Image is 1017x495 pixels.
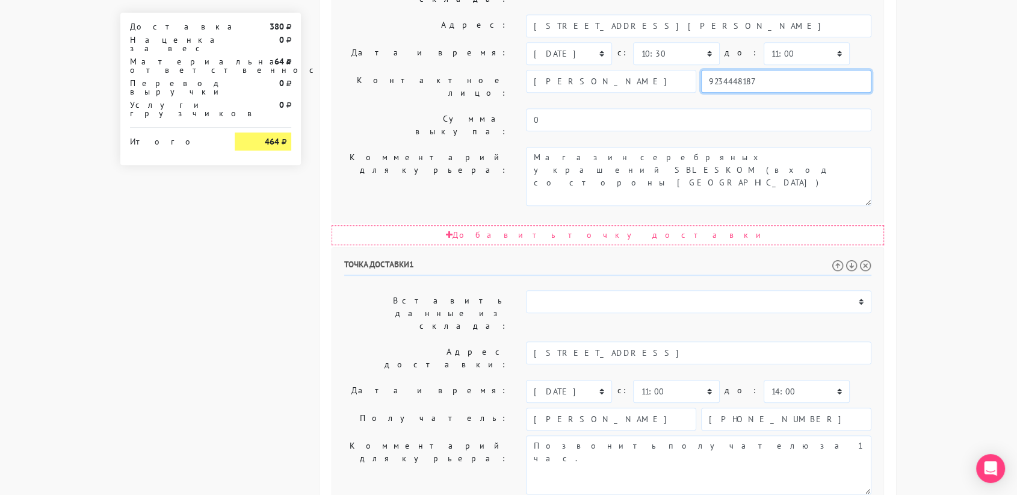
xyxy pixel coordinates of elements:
strong: 0 [279,34,284,45]
label: Адрес: [335,14,517,37]
strong: 0 [279,78,284,89]
label: Вставить данные из склада: [335,290,517,337]
label: до: [725,380,759,401]
label: c: [617,380,628,401]
div: Добавить точку доставки [332,225,884,245]
label: Комментарий для курьера: [335,147,517,206]
span: 1 [409,259,414,270]
label: Получатель: [335,408,517,431]
input: Имя [526,408,696,431]
div: Материальная ответственность [121,57,226,74]
label: до: [725,42,759,63]
h6: Точка доставки [344,260,871,276]
label: Дата и время: [335,42,517,65]
input: Телефон [701,70,871,93]
label: Дата и время: [335,380,517,403]
label: Сумма выкупа: [335,108,517,142]
div: Итого [130,132,217,146]
div: Услуги грузчиков [121,101,226,117]
label: Адрес доставки: [335,341,517,375]
div: Наценка за вес [121,36,226,52]
label: c: [617,42,628,63]
strong: 64 [274,56,284,67]
label: Контактное лицо: [335,70,517,104]
div: Доставка [121,22,226,31]
label: Комментарий для курьера: [335,435,517,494]
input: Имя [526,70,696,93]
input: Телефон [701,408,871,431]
strong: 0 [279,99,284,110]
div: Перевод выручки [121,79,226,96]
strong: 380 [270,21,284,32]
textarea: Позвонить получателю за 1 час. [526,435,871,494]
div: Open Intercom Messenger [976,454,1005,483]
strong: 464 [265,136,279,147]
